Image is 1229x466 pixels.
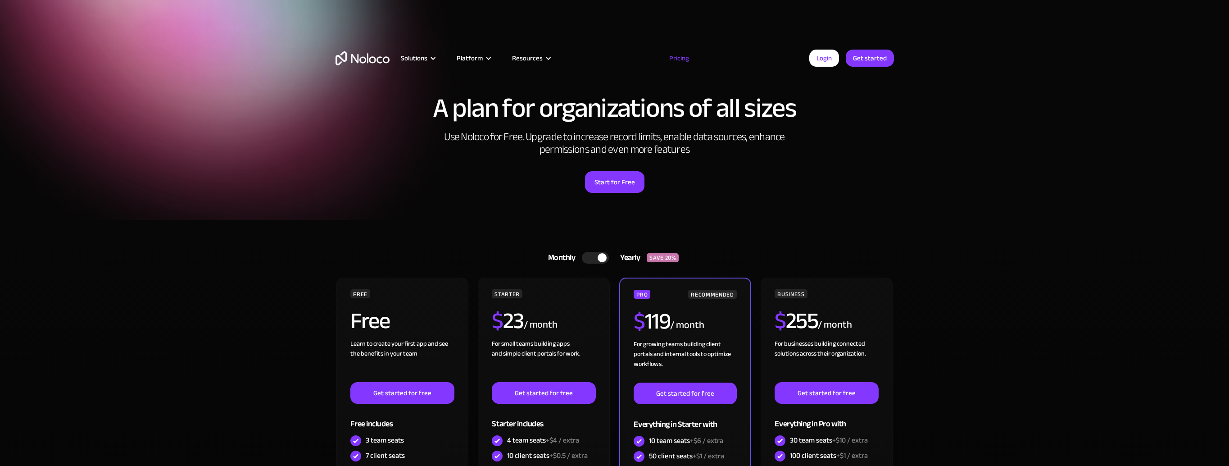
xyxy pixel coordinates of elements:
div: 3 team seats [366,435,404,445]
span: $ [634,300,645,343]
span: +$10 / extra [832,434,868,447]
div: 7 client seats [366,451,405,461]
a: Login [809,50,839,67]
div: Free includes [350,404,454,433]
div: BUSINESS [775,289,807,298]
div: Everything in Pro with [775,404,878,433]
div: Learn to create your first app and see the benefits in your team ‍ [350,339,454,382]
div: STARTER [492,289,522,298]
h2: Free [350,310,390,332]
div: For growing teams building client portals and internal tools to optimize workflows. [634,339,736,383]
div: FREE [350,289,370,298]
div: 30 team seats [790,435,868,445]
div: 100 client seats [790,451,868,461]
div: 50 client seats [649,451,724,461]
a: Get started for free [492,382,595,404]
h2: 119 [634,310,670,333]
span: +$1 / extra [693,449,724,463]
div: Solutions [401,52,427,64]
a: Get started for free [350,382,454,404]
h2: Use Noloco for Free. Upgrade to increase record limits, enable data sources, enhance permissions ... [435,131,795,156]
h1: A plan for organizations of all sizes [336,95,894,122]
a: Get started for free [775,382,878,404]
span: +$0.5 / extra [549,449,588,462]
div: / month [818,318,852,332]
div: Resources [501,52,561,64]
span: +$1 / extra [836,449,868,462]
a: home [336,51,390,65]
span: +$4 / extra [546,434,579,447]
h2: 23 [492,310,524,332]
div: 10 team seats [649,436,723,446]
div: Platform [457,52,483,64]
div: Everything in Starter with [634,404,736,434]
h2: 255 [775,310,818,332]
a: Get started for free [634,383,736,404]
span: +$6 / extra [690,434,723,448]
div: Starter includes [492,404,595,433]
div: For businesses building connected solutions across their organization. ‍ [775,339,878,382]
div: Yearly [609,251,647,265]
div: / month [670,318,704,333]
div: Resources [512,52,543,64]
div: 10 client seats [507,451,588,461]
div: Solutions [390,52,445,64]
div: Monthly [537,251,582,265]
span: $ [492,300,503,342]
div: / month [524,318,558,332]
a: Start for Free [585,171,644,193]
div: For small teams building apps and simple client portals for work. ‍ [492,339,595,382]
div: Platform [445,52,501,64]
a: Pricing [658,52,700,64]
span: $ [775,300,786,342]
div: 4 team seats [507,435,579,445]
a: Get started [846,50,894,67]
div: RECOMMENDED [688,290,736,299]
div: SAVE 20% [647,253,679,262]
div: PRO [634,290,650,299]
